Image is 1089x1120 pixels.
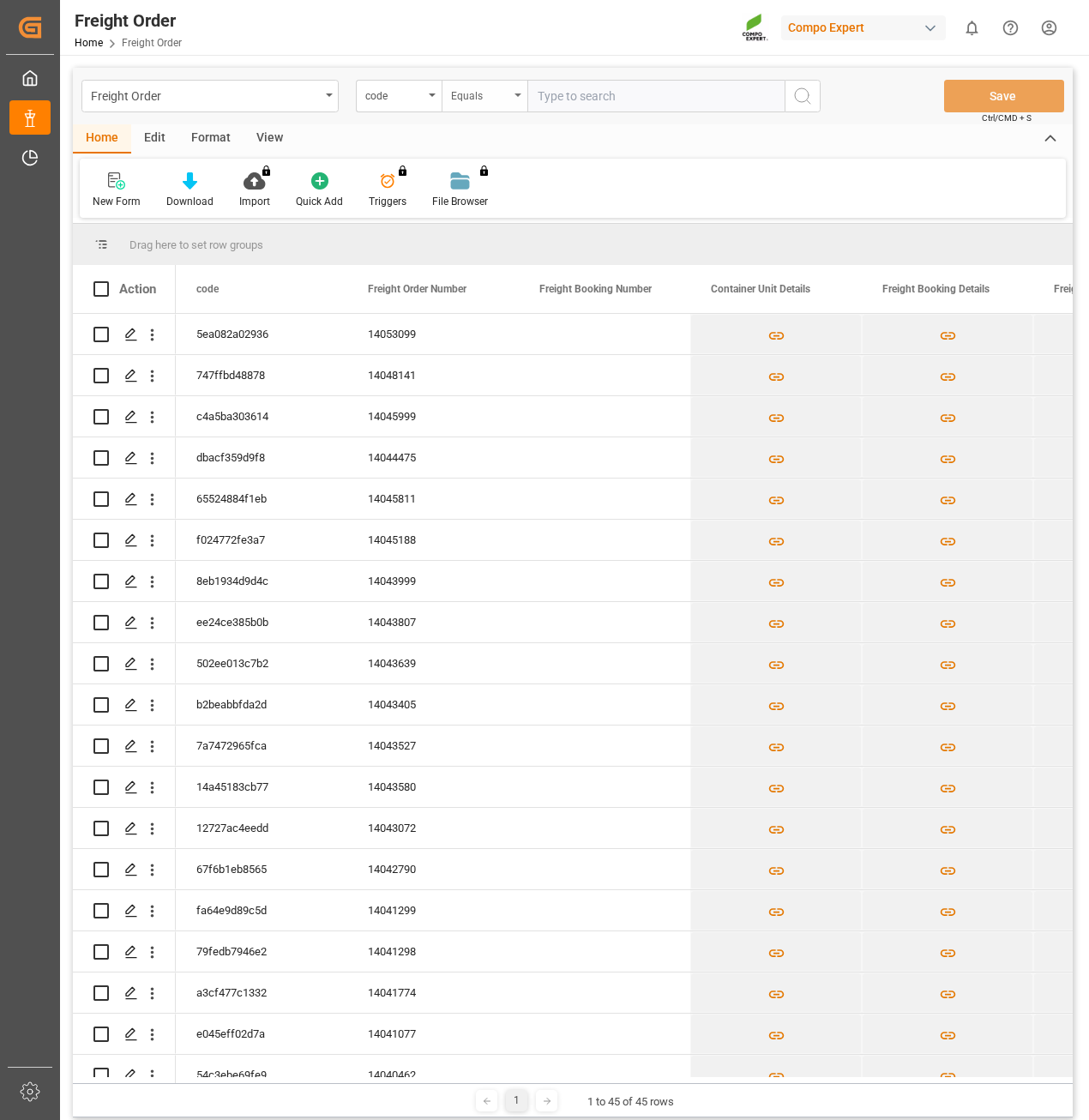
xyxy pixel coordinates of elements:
[176,1055,347,1095] div: 54c3ebe69fe9
[347,479,519,519] div: 14045811
[365,84,424,104] div: code
[944,80,1064,112] button: Save
[166,194,214,209] div: Download
[93,194,141,209] div: New Form
[176,561,347,601] div: 8eb1934d9d4c
[882,283,990,295] span: Freight Booking Details
[347,643,519,683] div: 14043639
[176,355,347,395] div: 747ffbd48878
[176,890,347,930] div: fa64e9d89c5d
[73,1014,176,1055] div: Press SPACE to select this row.
[451,84,509,104] div: Equals
[73,602,176,643] div: Press SPACE to select this row.
[347,520,519,560] div: 14045188
[73,1055,176,1096] div: Press SPACE to select this row.
[347,767,519,807] div: 14043580
[347,1014,519,1054] div: 14041077
[176,767,347,807] div: 14a45183cb77
[73,684,176,726] div: Press SPACE to select this row.
[73,849,176,890] div: Press SPACE to select this row.
[356,80,442,112] button: open menu
[176,931,347,972] div: 79fedb7946e2
[347,931,519,972] div: 14041298
[296,194,343,209] div: Quick Add
[176,602,347,642] div: ee24ce385b0b
[73,890,176,931] div: Press SPACE to select this row.
[742,13,769,43] img: Screenshot%202023-09-29%20at%2010.02.21.png_1712312052.png
[176,808,347,848] div: 12727ac4eedd
[73,314,176,355] div: Press SPACE to select this row.
[73,561,176,602] div: Press SPACE to select this row.
[347,684,519,725] div: 14043405
[73,479,176,520] div: Press SPACE to select this row.
[73,972,176,1014] div: Press SPACE to select this row.
[244,124,296,154] div: View
[75,8,182,33] div: Freight Order
[347,396,519,437] div: 14045999
[176,479,347,519] div: 65524884f1eb
[81,80,339,112] button: open menu
[781,15,946,40] div: Compo Expert
[347,602,519,642] div: 14043807
[176,726,347,766] div: 7a7472965fca
[73,767,176,808] div: Press SPACE to select this row.
[991,9,1030,47] button: Help Center
[73,931,176,972] div: Press SPACE to select this row.
[347,808,519,848] div: 14043072
[781,11,953,44] button: Compo Expert
[73,437,176,479] div: Press SPACE to select this row.
[347,314,519,354] div: 14053099
[73,396,176,437] div: Press SPACE to select this row.
[953,9,991,47] button: show 0 new notifications
[347,972,519,1013] div: 14041774
[176,684,347,725] div: b2beabbfda2d
[176,1014,347,1054] div: e045eff02d7a
[347,561,519,601] div: 14043999
[176,972,347,1013] div: a3cf477c1332
[539,283,652,295] span: Freight Booking Number
[176,437,347,478] div: dbacf359d9f8
[73,808,176,849] div: Press SPACE to select this row.
[73,124,131,154] div: Home
[347,437,519,478] div: 14044475
[75,37,103,49] a: Home
[347,890,519,930] div: 14041299
[176,314,347,354] div: 5ea082a02936
[91,84,320,105] div: Freight Order
[178,124,244,154] div: Format
[73,726,176,767] div: Press SPACE to select this row.
[347,355,519,395] div: 14048141
[73,355,176,396] div: Press SPACE to select this row.
[119,281,156,297] div: Action
[368,283,466,295] span: Freight Order Number
[506,1090,527,1111] div: 1
[196,283,219,295] span: code
[176,849,347,889] div: 67f6b1eb8565
[73,520,176,561] div: Press SPACE to select this row.
[131,124,178,154] div: Edit
[73,643,176,684] div: Press SPACE to select this row.
[711,283,810,295] span: Container Unit Details
[129,238,263,251] span: Drag here to set row groups
[982,111,1032,124] span: Ctrl/CMD + S
[347,726,519,766] div: 14043527
[176,520,347,560] div: f024772fe3a7
[785,80,821,112] button: search button
[176,396,347,437] div: c4a5ba303614
[176,643,347,683] div: 502ee013c7b2
[442,80,527,112] button: open menu
[527,80,785,112] input: Type to search
[347,1055,519,1095] div: 14040462
[347,849,519,889] div: 14042790
[587,1093,674,1111] div: 1 to 45 of 45 rows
